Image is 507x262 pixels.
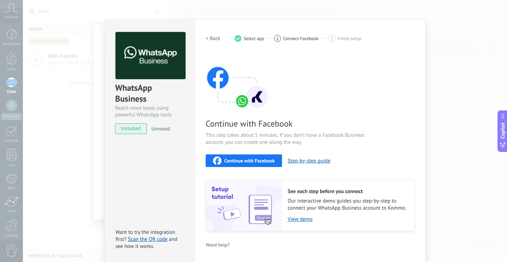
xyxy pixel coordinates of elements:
img: connect with facebook [206,53,269,109]
span: Uninstall [151,126,170,132]
button: Step-by-step guide [288,158,330,164]
button: Need help? [206,239,230,250]
div: WhatsApp Business [115,82,184,105]
span: Select app [244,36,264,41]
a: Scan the QR code [128,236,168,243]
h2: < Back [206,35,220,42]
span: Continue with Facebook [206,118,373,129]
button: Continue with Facebook [206,154,282,167]
span: Connect Facebook [283,36,319,41]
span: This step takes about 5 minutes. If you don’t have a Facebook Business account, you can create on... [206,132,373,146]
button: < Back [206,32,220,45]
span: and see how it works. [115,236,177,250]
span: 3 [331,36,333,41]
span: Need help? [206,242,230,247]
div: Reach more leads using powerful WhatsApp tools [115,105,184,118]
a: View demo [288,216,407,223]
span: installed [115,123,146,134]
span: Our interactive demo guides you step-by-step to connect your WhatsApp Business account to Kommo. [288,198,407,212]
button: Uninstall [149,123,170,134]
span: Finish setup [338,36,361,41]
img: logo_main.png [115,32,186,79]
span: 2 [276,36,278,41]
h2: See each step before you connect [288,188,407,195]
span: Copilot [499,122,506,139]
span: Continue with Facebook [224,158,275,163]
span: Want to try the integration first? [115,229,175,243]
